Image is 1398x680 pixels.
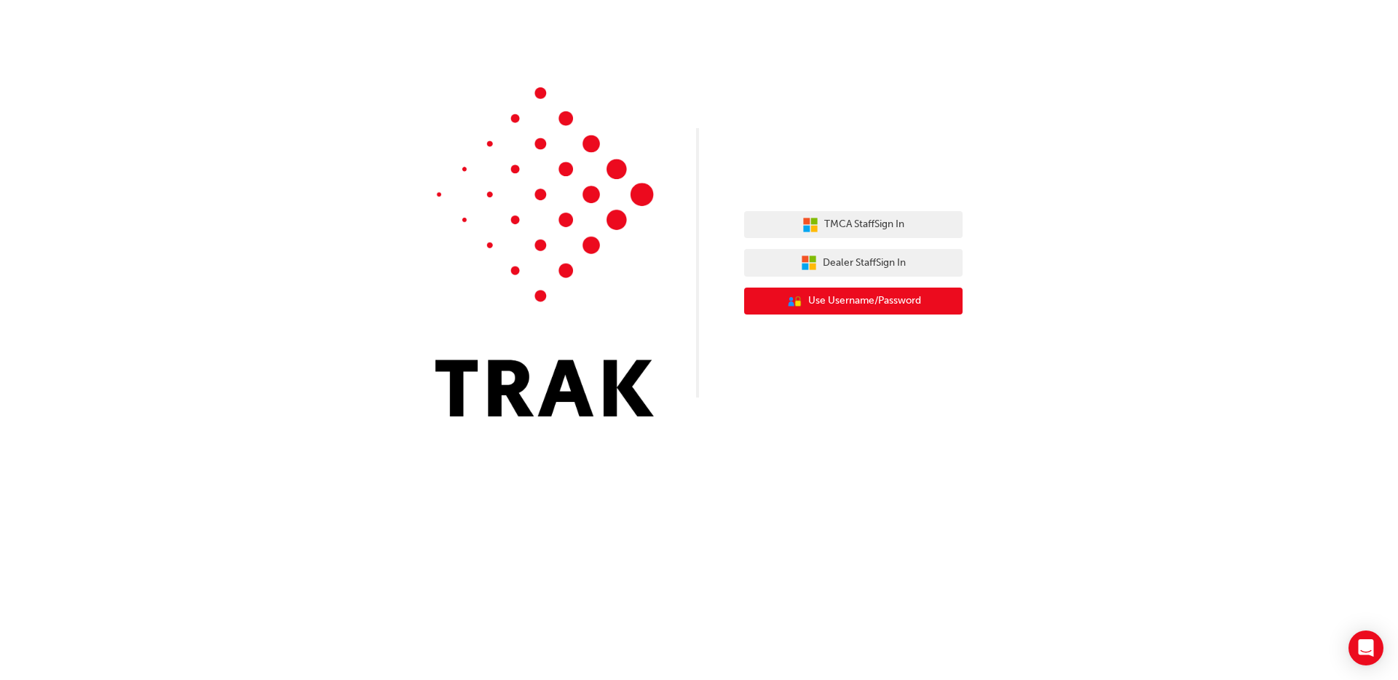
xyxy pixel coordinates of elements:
span: TMCA Staff Sign In [824,216,904,233]
span: Dealer Staff Sign In [823,255,906,272]
span: Use Username/Password [808,293,921,309]
div: Open Intercom Messenger [1348,630,1383,665]
button: TMCA StaffSign In [744,211,963,239]
button: Dealer StaffSign In [744,249,963,277]
button: Use Username/Password [744,288,963,315]
img: Trak [435,87,654,416]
